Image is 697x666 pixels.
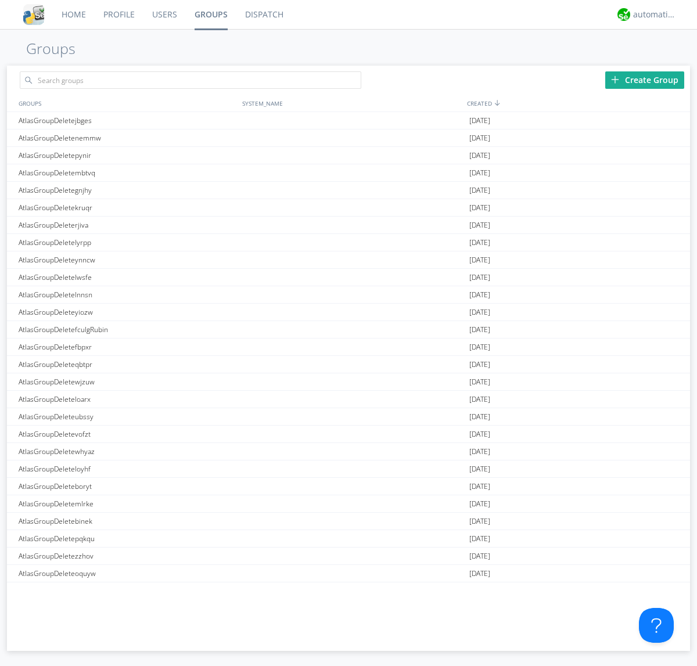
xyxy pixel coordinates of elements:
[7,460,690,478] a: AtlasGroupDeleteloyhf[DATE]
[469,495,490,513] span: [DATE]
[633,9,677,20] div: automation+atlas
[469,147,490,164] span: [DATE]
[7,373,690,391] a: AtlasGroupDeletewjzuw[DATE]
[7,356,690,373] a: AtlasGroupDeleteqbtpr[DATE]
[16,199,239,216] div: AtlasGroupDeletekruqr
[16,286,239,303] div: AtlasGroupDeletelnnsn
[469,565,490,582] span: [DATE]
[16,373,239,390] div: AtlasGroupDeletewjzuw
[7,513,690,530] a: AtlasGroupDeletebinek[DATE]
[464,95,690,111] div: CREATED
[469,269,490,286] span: [DATE]
[7,408,690,426] a: AtlasGroupDeleteubssy[DATE]
[605,71,684,89] div: Create Group
[7,582,690,600] a: AtlasGroupDeleteloddi[DATE]
[7,339,690,356] a: AtlasGroupDeletefbpxr[DATE]
[16,321,239,338] div: AtlasGroupDeletefculgRubin
[7,199,690,217] a: AtlasGroupDeletekruqr[DATE]
[16,356,239,373] div: AtlasGroupDeleteqbtpr
[469,513,490,530] span: [DATE]
[469,408,490,426] span: [DATE]
[469,112,490,129] span: [DATE]
[7,234,690,251] a: AtlasGroupDeletelyrpp[DATE]
[469,251,490,269] span: [DATE]
[611,75,619,84] img: plus.svg
[7,426,690,443] a: AtlasGroupDeletevofzt[DATE]
[7,304,690,321] a: AtlasGroupDeleteyiozw[DATE]
[469,182,490,199] span: [DATE]
[469,339,490,356] span: [DATE]
[469,304,490,321] span: [DATE]
[469,321,490,339] span: [DATE]
[469,286,490,304] span: [DATE]
[7,269,690,286] a: AtlasGroupDeletelwsfe[DATE]
[469,373,490,391] span: [DATE]
[7,112,690,129] a: AtlasGroupDeletejbges[DATE]
[7,565,690,582] a: AtlasGroupDeleteoquyw[DATE]
[7,548,690,565] a: AtlasGroupDeletezzhov[DATE]
[7,147,690,164] a: AtlasGroupDeletepynir[DATE]
[7,478,690,495] a: AtlasGroupDeleteboryt[DATE]
[469,478,490,495] span: [DATE]
[469,443,490,460] span: [DATE]
[469,129,490,147] span: [DATE]
[16,147,239,164] div: AtlasGroupDeletepynir
[469,460,490,478] span: [DATE]
[7,129,690,147] a: AtlasGroupDeletenemmw[DATE]
[16,182,239,199] div: AtlasGroupDeletegnjhy
[469,356,490,373] span: [DATE]
[469,426,490,443] span: [DATE]
[7,217,690,234] a: AtlasGroupDeleterjiva[DATE]
[469,582,490,600] span: [DATE]
[7,495,690,513] a: AtlasGroupDeletemlrke[DATE]
[16,513,239,530] div: AtlasGroupDeletebinek
[7,164,690,182] a: AtlasGroupDeletembtvq[DATE]
[16,112,239,129] div: AtlasGroupDeletejbges
[16,164,239,181] div: AtlasGroupDeletembtvq
[20,71,361,89] input: Search groups
[469,234,490,251] span: [DATE]
[16,530,239,547] div: AtlasGroupDeletepqkqu
[469,548,490,565] span: [DATE]
[617,8,630,21] img: d2d01cd9b4174d08988066c6d424eccd
[469,164,490,182] span: [DATE]
[16,95,236,111] div: GROUPS
[469,391,490,408] span: [DATE]
[16,339,239,355] div: AtlasGroupDeletefbpxr
[239,95,464,111] div: SYSTEM_NAME
[7,391,690,408] a: AtlasGroupDeleteloarx[DATE]
[16,460,239,477] div: AtlasGroupDeleteloyhf
[469,199,490,217] span: [DATE]
[16,426,239,442] div: AtlasGroupDeletevofzt
[7,286,690,304] a: AtlasGroupDeletelnnsn[DATE]
[16,129,239,146] div: AtlasGroupDeletenemmw
[639,608,674,643] iframe: Toggle Customer Support
[16,495,239,512] div: AtlasGroupDeletemlrke
[16,251,239,268] div: AtlasGroupDeleteynncw
[469,530,490,548] span: [DATE]
[16,391,239,408] div: AtlasGroupDeleteloarx
[7,182,690,199] a: AtlasGroupDeletegnjhy[DATE]
[16,408,239,425] div: AtlasGroupDeleteubssy
[16,304,239,321] div: AtlasGroupDeleteyiozw
[7,443,690,460] a: AtlasGroupDeletewhyaz[DATE]
[7,251,690,269] a: AtlasGroupDeleteynncw[DATE]
[16,565,239,582] div: AtlasGroupDeleteoquyw
[16,217,239,233] div: AtlasGroupDeleterjiva
[7,321,690,339] a: AtlasGroupDeletefculgRubin[DATE]
[16,478,239,495] div: AtlasGroupDeleteboryt
[469,217,490,234] span: [DATE]
[16,548,239,564] div: AtlasGroupDeletezzhov
[16,269,239,286] div: AtlasGroupDeletelwsfe
[16,582,239,599] div: AtlasGroupDeleteloddi
[16,234,239,251] div: AtlasGroupDeletelyrpp
[23,4,44,25] img: cddb5a64eb264b2086981ab96f4c1ba7
[16,443,239,460] div: AtlasGroupDeletewhyaz
[7,530,690,548] a: AtlasGroupDeletepqkqu[DATE]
